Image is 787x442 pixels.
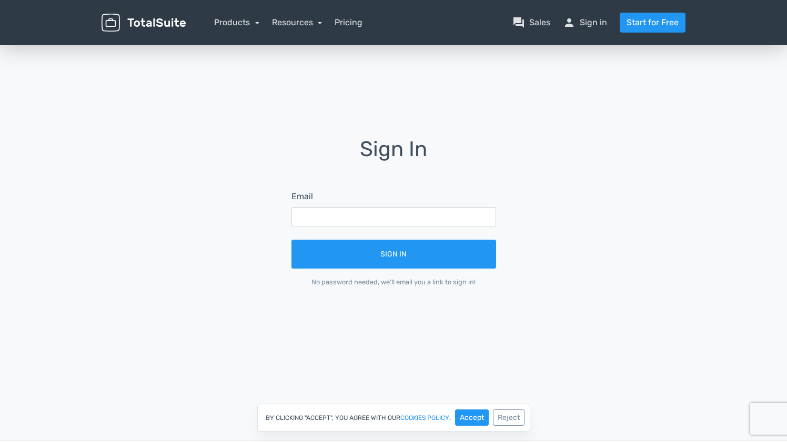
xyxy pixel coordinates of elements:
a: Pricing [335,16,362,29]
a: Products [214,17,259,27]
button: Accept [455,409,489,426]
span: question_answer [512,16,525,29]
a: question_answerSales [512,16,550,29]
h1: Sign In [277,138,511,176]
img: TotalSuite for WordPress [102,14,186,32]
div: By clicking "Accept", you agree with our . [257,404,530,431]
button: Reject [493,409,524,426]
span: person [563,16,576,29]
div: No password needed, we'll email you a link to sign in! [291,277,496,287]
a: personSign in [563,16,607,29]
a: Start for Free [620,13,685,33]
label: Email [291,190,313,203]
a: cookies policy [400,415,449,421]
a: Resources [272,17,322,27]
button: Sign In [291,240,496,269]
